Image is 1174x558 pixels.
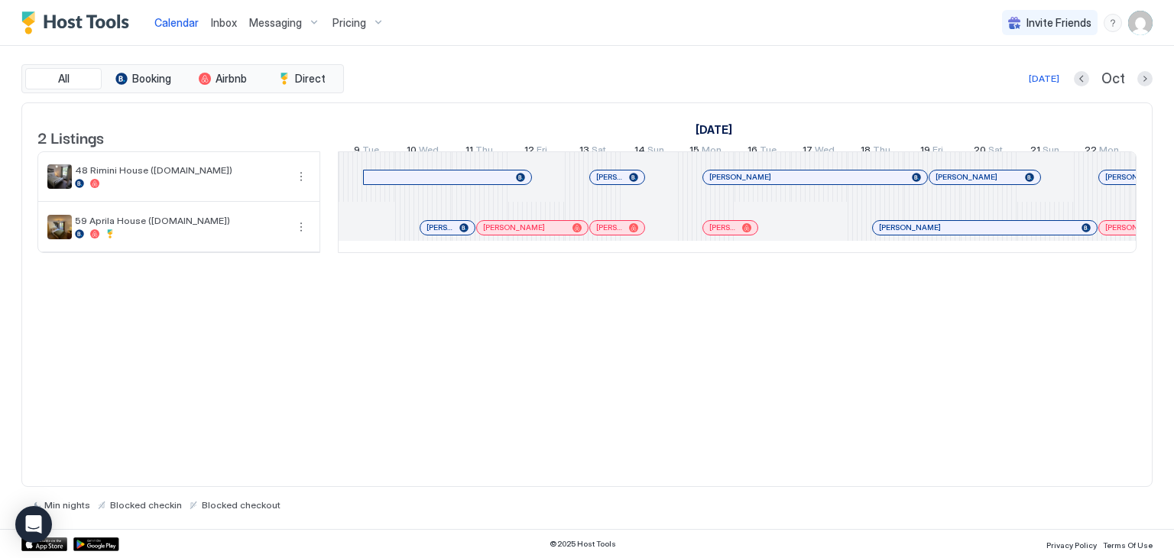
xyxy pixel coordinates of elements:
[689,144,699,160] span: 15
[37,125,104,148] span: 2 Listings
[75,215,286,226] span: 59 Aprila House ([DOMAIN_NAME])
[524,144,534,160] span: 12
[1104,14,1122,32] div: menu
[216,72,247,86] span: Airbnb
[1046,536,1097,552] a: Privacy Policy
[475,144,493,160] span: Thu
[407,144,417,160] span: 10
[483,222,545,232] span: [PERSON_NAME]
[419,144,439,160] span: Wed
[350,141,383,163] a: September 9, 2025
[1026,16,1091,30] span: Invite Friends
[920,144,930,160] span: 19
[760,144,777,160] span: Tue
[73,537,119,551] a: Google Play Store
[1043,144,1059,160] span: Sun
[249,16,302,30] span: Messaging
[576,141,610,163] a: September 13, 2025
[815,144,835,160] span: Wed
[748,144,757,160] span: 16
[21,537,67,551] a: App Store
[974,144,986,160] span: 20
[634,144,645,160] span: 14
[1046,540,1097,550] span: Privacy Policy
[403,141,443,163] a: September 10, 2025
[970,141,1007,163] a: September 20, 2025
[857,141,894,163] a: September 18, 2025
[521,141,551,163] a: September 12, 2025
[1026,141,1063,163] a: September 21, 2025
[211,16,237,29] span: Inbox
[799,141,838,163] a: September 17, 2025
[332,16,366,30] span: Pricing
[21,64,344,93] div: tab-group
[932,144,943,160] span: Fri
[596,172,623,182] span: [PERSON_NAME]
[692,118,736,141] a: September 9, 2025
[861,144,871,160] span: 18
[426,222,453,232] span: [PERSON_NAME]
[1085,144,1097,160] span: 22
[58,72,70,86] span: All
[1030,144,1040,160] span: 21
[110,499,182,511] span: Blocked checkin
[550,539,616,549] span: © 2025 Host Tools
[803,144,812,160] span: 17
[916,141,947,163] a: September 19, 2025
[292,167,310,186] button: More options
[15,506,52,543] div: Open Intercom Messenger
[686,141,725,163] a: September 15, 2025
[709,222,736,232] span: [PERSON_NAME]
[154,15,199,31] a: Calendar
[1101,70,1125,88] span: Oct
[1103,536,1153,552] a: Terms Of Use
[879,222,941,232] span: [PERSON_NAME]
[709,172,771,182] span: [PERSON_NAME]
[592,144,606,160] span: Sat
[1105,172,1167,182] span: [PERSON_NAME]
[988,144,1003,160] span: Sat
[1029,72,1059,86] div: [DATE]
[1099,144,1119,160] span: Mon
[1137,71,1153,86] button: Next month
[354,144,360,160] span: 9
[1105,222,1167,232] span: [PERSON_NAME]
[292,167,310,186] div: menu
[184,68,261,89] button: Airbnb
[47,215,72,239] div: listing image
[44,499,90,511] span: Min nights
[132,72,171,86] span: Booking
[1103,540,1153,550] span: Terms Of Use
[744,141,780,163] a: September 16, 2025
[1026,70,1062,88] button: [DATE]
[25,68,102,89] button: All
[362,144,379,160] span: Tue
[295,72,326,86] span: Direct
[292,218,310,236] button: More options
[465,144,473,160] span: 11
[873,144,890,160] span: Thu
[21,11,136,34] a: Host Tools Logo
[292,218,310,236] div: menu
[105,68,181,89] button: Booking
[702,144,722,160] span: Mon
[202,499,281,511] span: Blocked checkout
[631,141,668,163] a: September 14, 2025
[462,141,497,163] a: September 11, 2025
[264,68,340,89] button: Direct
[211,15,237,31] a: Inbox
[154,16,199,29] span: Calendar
[47,164,72,189] div: listing image
[647,144,664,160] span: Sun
[1128,11,1153,35] div: User profile
[596,222,623,232] span: [PERSON_NAME]
[537,144,547,160] span: Fri
[1081,141,1123,163] a: September 22, 2025
[75,164,286,176] span: 48 Rimini House ([DOMAIN_NAME])
[936,172,997,182] span: [PERSON_NAME]
[579,144,589,160] span: 13
[1074,71,1089,86] button: Previous month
